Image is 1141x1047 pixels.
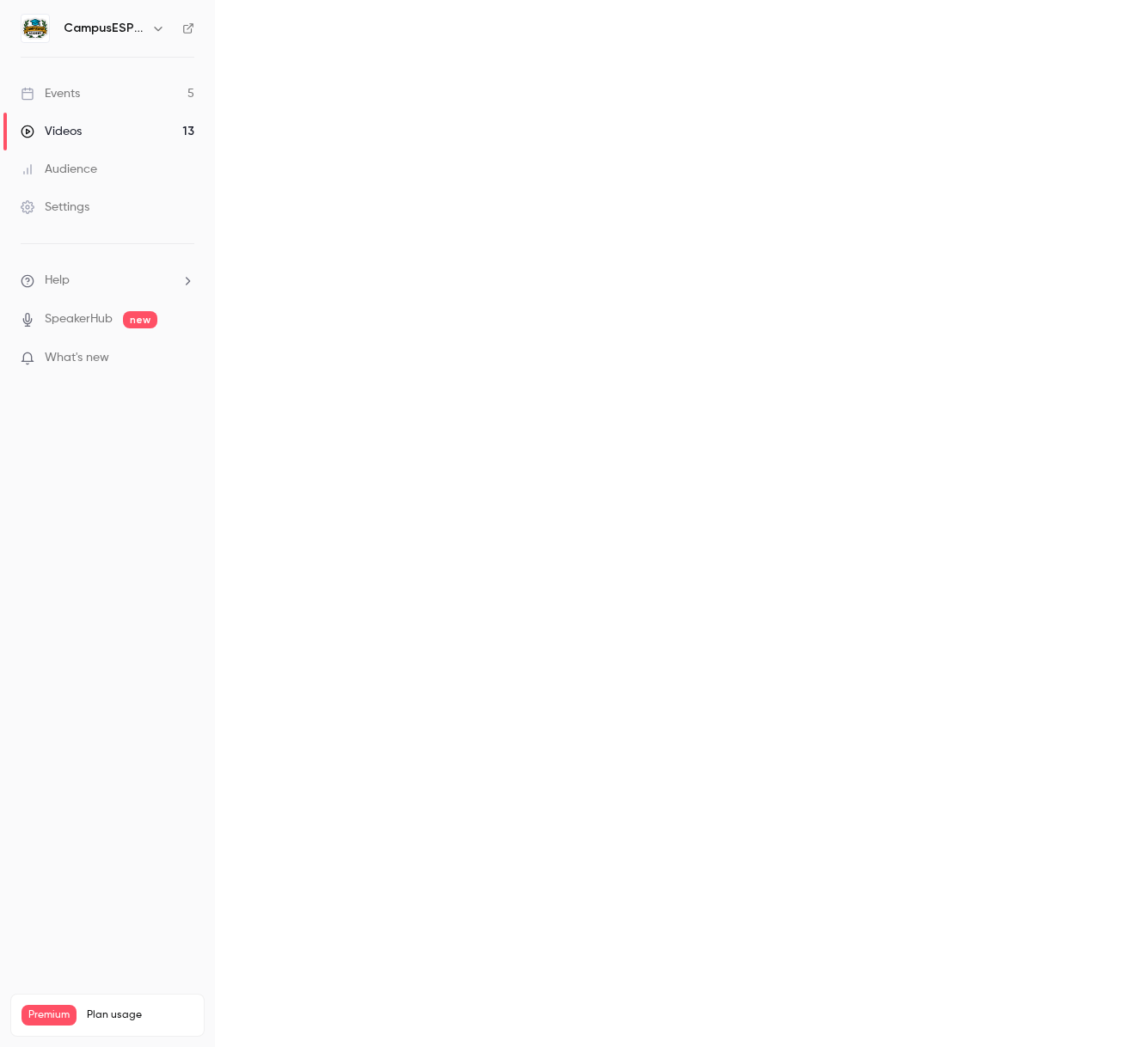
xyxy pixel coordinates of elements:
a: SpeakerHub [45,310,113,328]
div: Videos [21,123,82,140]
span: Help [45,272,70,290]
span: What's new [45,349,109,367]
h6: CampusESP Academy [64,20,144,37]
div: Settings [21,199,89,216]
img: CampusESP Academy [21,15,49,42]
span: Premium [21,1005,77,1026]
div: Audience [21,161,97,178]
span: Plan usage [87,1008,193,1022]
div: Events [21,85,80,102]
li: help-dropdown-opener [21,272,194,290]
span: new [123,311,157,328]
